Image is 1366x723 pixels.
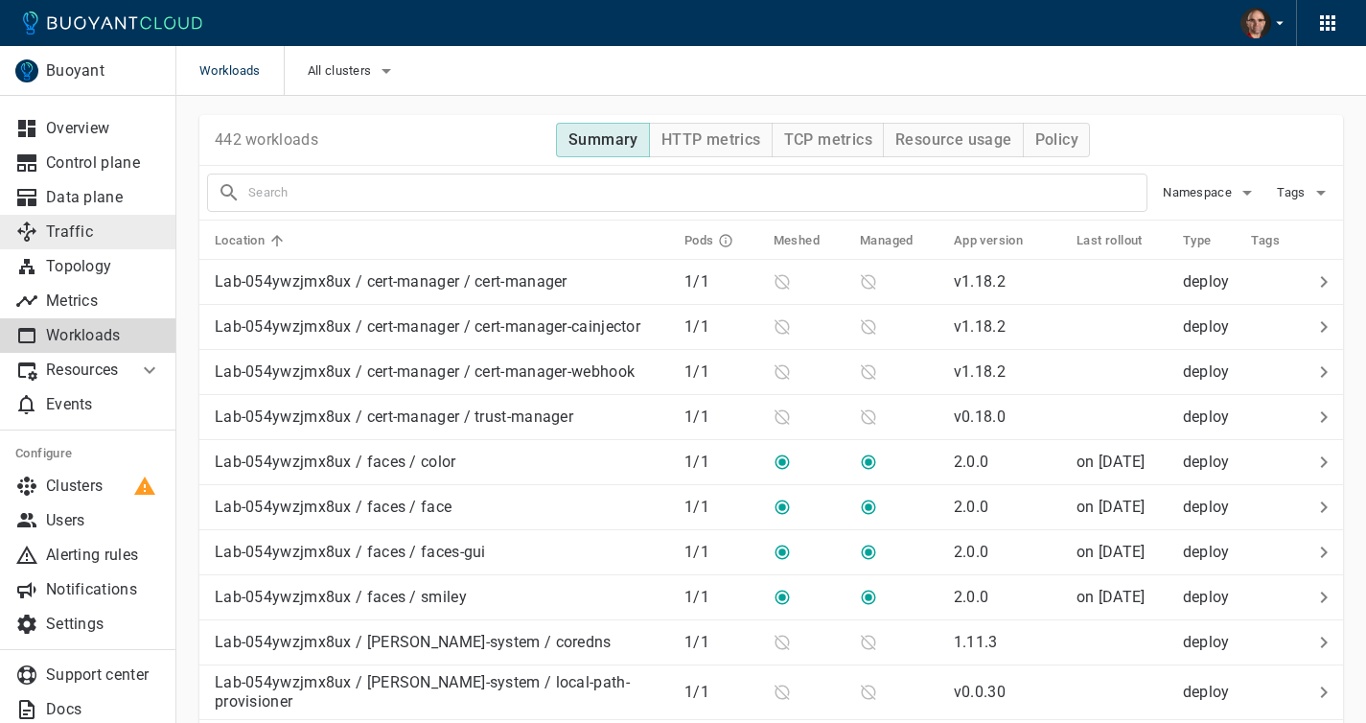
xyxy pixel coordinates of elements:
button: Summary [556,123,650,157]
relative-time: on [DATE] [1077,588,1146,606]
button: TCP metrics [772,123,884,157]
relative-time: on [DATE] [1077,498,1146,516]
h4: TCP metrics [784,130,872,150]
p: 1 / 1 [684,408,758,427]
h5: Last rollout [1077,233,1143,248]
p: Lab-054ywzjmx8ux / [PERSON_NAME]-system / coredns [215,633,612,652]
h4: HTTP metrics [661,130,761,150]
h5: Managed [860,233,914,248]
button: Resource usage [883,123,1024,157]
span: Last rollout [1077,232,1168,249]
p: Events [46,395,161,414]
p: 1 / 1 [684,272,758,292]
p: Users [46,511,161,530]
p: 1 / 1 [684,543,758,562]
p: Lab-054ywzjmx8ux / cert-manager / cert-manager-webhook [215,362,635,382]
p: Notifications [46,580,161,599]
span: Tue, 29 Jul 2025 14:18:24 CDT / Tue, 29 Jul 2025 19:18:24 UTC [1077,588,1146,606]
p: deploy [1183,453,1237,472]
p: 1 / 1 [684,362,758,382]
p: deploy [1183,272,1237,292]
p: Lab-054ywzjmx8ux / faces / face [215,498,451,517]
p: v1.18.2 [954,362,1006,381]
span: Namespace [1163,185,1236,200]
p: 1 / 1 [684,317,758,337]
p: Lab-054ywzjmx8ux / faces / color [215,453,456,472]
h5: Tags [1251,233,1280,248]
p: deploy [1183,543,1237,562]
p: 2.0.0 [954,453,989,471]
span: All clusters [308,63,376,79]
span: App version [954,232,1048,249]
p: Lab-054ywzjmx8ux / cert-manager / trust-manager [215,408,573,427]
span: Workloads [199,46,284,96]
h5: Pods [684,233,714,248]
h5: App version [954,233,1023,248]
span: Tue, 29 Jul 2025 14:18:24 CDT / Tue, 29 Jul 2025 19:18:24 UTC [1077,543,1146,561]
p: v0.18.0 [954,408,1006,426]
p: Buoyant [46,61,160,81]
p: Data plane [46,188,161,207]
p: Topology [46,257,161,276]
img: Travis Beckham [1240,8,1271,38]
h5: Location [215,233,265,248]
p: 1 / 1 [684,683,758,702]
p: v1.18.2 [954,272,1006,291]
h5: Meshed [774,233,820,248]
p: 1 / 1 [684,633,758,652]
h4: Resource usage [895,130,1012,150]
p: Support center [46,665,161,685]
span: Tags [1277,185,1308,200]
span: Managed [860,232,938,249]
p: v0.0.30 [954,683,1006,701]
h5: Configure [15,446,161,461]
p: deploy [1183,362,1237,382]
button: Policy [1023,123,1090,157]
p: Workloads [46,326,161,345]
input: Search [248,179,1146,206]
p: Resources [46,361,123,380]
p: Alerting rules [46,546,161,565]
p: Clusters [46,477,161,496]
span: Location [215,232,289,249]
span: Pods [684,232,758,249]
p: Lab-054ywzjmx8ux / cert-manager / cert-manager [215,272,567,292]
p: 1 / 1 [684,588,758,607]
p: Settings [46,615,161,634]
svg: Running pods in current release / Expected pods [718,233,733,248]
h4: Policy [1035,130,1078,150]
p: deploy [1183,683,1237,702]
span: Meshed [774,232,845,249]
p: Metrics [46,292,161,311]
p: Overview [46,119,161,138]
h4: Summary [568,130,638,150]
p: 2.0.0 [954,498,989,516]
span: Type [1183,232,1237,249]
h5: Type [1183,233,1212,248]
span: Tue, 29 Jul 2025 14:18:24 CDT / Tue, 29 Jul 2025 19:18:24 UTC [1077,453,1146,471]
p: 1 / 1 [684,453,758,472]
relative-time: on [DATE] [1077,543,1146,561]
p: Control plane [46,153,161,173]
p: Docs [46,700,161,719]
p: deploy [1183,633,1237,652]
p: Lab-054ywzjmx8ux / cert-manager / cert-manager-cainjector [215,317,640,337]
span: Tags [1251,232,1305,249]
p: 2.0.0 [954,588,989,606]
p: 1.11.3 [954,633,998,651]
p: v1.18.2 [954,317,1006,336]
p: 2.0.0 [954,543,989,561]
p: deploy [1183,588,1237,607]
img: Buoyant [15,59,38,82]
p: Lab-054ywzjmx8ux / faces / faces-gui [215,543,486,562]
button: HTTP metrics [649,123,773,157]
p: Lab-054ywzjmx8ux / faces / smiley [215,588,467,607]
span: Tue, 29 Jul 2025 14:18:24 CDT / Tue, 29 Jul 2025 19:18:24 UTC [1077,498,1146,516]
p: Lab-054ywzjmx8ux / [PERSON_NAME]-system / local-path-provisioner [215,673,669,711]
button: Tags [1274,178,1335,207]
button: All clusters [308,57,399,85]
button: Namespace [1163,178,1259,207]
p: deploy [1183,408,1237,427]
p: deploy [1183,498,1237,517]
p: 442 workloads [215,130,318,150]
